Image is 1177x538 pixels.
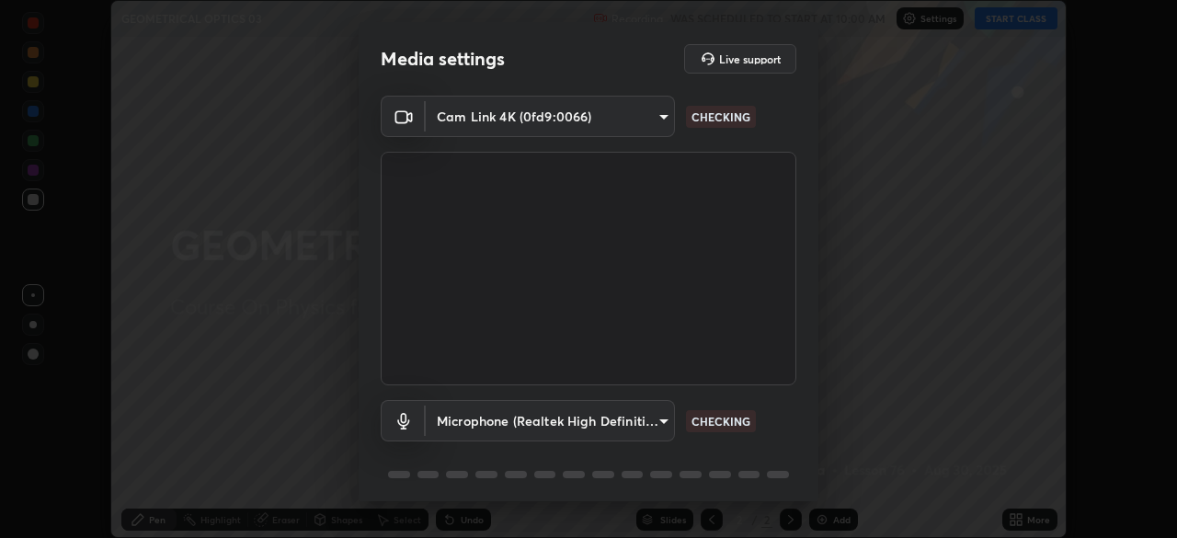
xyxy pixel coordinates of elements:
[691,109,750,125] p: CHECKING
[381,47,505,71] h2: Media settings
[426,96,675,137] div: Cam Link 4K (0fd9:0066)
[719,53,781,64] h5: Live support
[426,400,675,441] div: Cam Link 4K (0fd9:0066)
[691,413,750,429] p: CHECKING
